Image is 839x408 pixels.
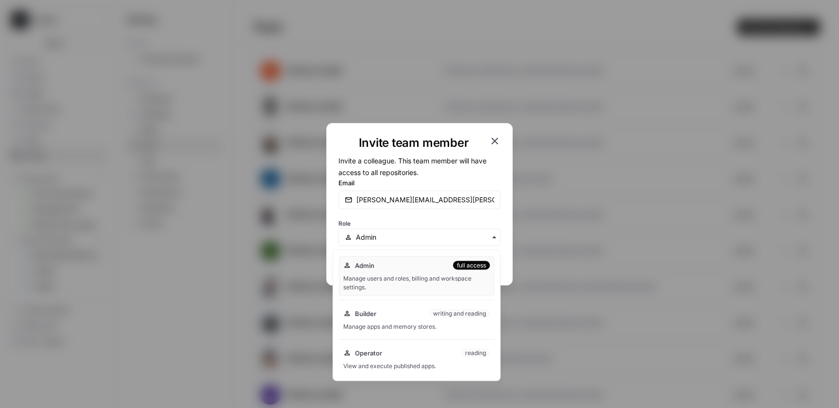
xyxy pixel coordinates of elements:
span: Role [338,220,351,227]
input: email@company.com [356,195,494,205]
span: Operator [355,348,382,358]
div: reading [461,349,490,357]
h1: Invite team member [338,135,489,151]
div: Manage apps and memory stores. [343,322,490,331]
div: View and execute published apps. [343,362,490,371]
input: Admin [356,232,494,242]
div: Manage users and roles, billing and workspace settings. [343,274,490,292]
label: Email [338,178,501,188]
div: full access [453,261,490,270]
span: Builder [355,309,376,319]
span: Invite a colleague. This team member will have access to all repositories. [338,157,487,177]
div: writing and reading [429,309,490,318]
span: Admin [355,261,374,270]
